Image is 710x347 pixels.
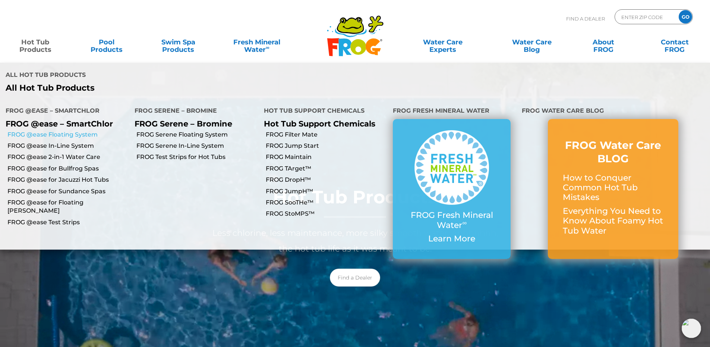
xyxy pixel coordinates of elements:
[462,219,467,226] sup: ∞
[575,35,631,50] a: AboutFROG
[266,131,387,139] a: FROG Filter Mate
[563,138,663,240] a: FROG Water Care BLOG How to Conquer Common Hot Tub Mistakes Everything You Need to Know About Foa...
[136,153,258,161] a: FROG Test Strips for Hot Tubs
[7,218,129,226] a: FROG @ease Test Strips
[7,165,129,173] a: FROG @ease for Bullfrog Spas
[222,35,291,50] a: Fresh MineralWater∞
[79,35,135,50] a: PoolProducts
[264,119,375,128] a: Hot Tub Support Chemicals
[408,210,496,230] p: FROG Fresh Mineral Water
[682,319,701,338] img: openIcon
[7,142,129,150] a: FROG @ease In-Line System
[266,210,387,218] a: FROG StoMPS™
[7,35,63,50] a: Hot TubProducts
[522,104,704,119] h4: FROG Water Care Blog
[563,138,663,166] h3: FROG Water Care BLOG
[330,269,380,287] a: Find a Dealer
[266,44,269,50] sup: ∞
[647,35,703,50] a: ContactFROG
[408,130,496,247] a: FROG Fresh Mineral Water∞ Learn More
[135,119,252,128] p: FROG Serene – Bromine
[266,165,387,173] a: FROG TArget™
[264,104,382,119] h4: Hot Tub Support Chemicals
[151,35,206,50] a: Swim SpaProducts
[266,142,387,150] a: FROG Jump Start
[6,68,350,83] h4: All Hot Tub Products
[6,104,123,119] h4: FROG @ease – SmartChlor
[7,176,129,184] a: FROG @ease for Jacuzzi Hot Tubs
[136,142,258,150] a: FROG Serene In-Line System
[621,12,671,22] input: Zip Code Form
[266,187,387,196] a: FROG JumpH™
[408,234,496,244] p: Learn More
[266,153,387,161] a: FROG Maintain
[7,187,129,196] a: FROG @ease for Sundance Spas
[6,119,123,128] p: FROG @ease – SmartChlor
[7,198,129,215] a: FROG @ease for Floating [PERSON_NAME]
[563,173,663,203] p: How to Conquer Common Hot Tub Mistakes
[393,104,511,119] h4: FROG Fresh Mineral Water
[563,206,663,236] p: Everything You Need to Know About Foamy Hot Tub Water
[398,35,488,50] a: Water CareExperts
[135,104,252,119] h4: FROG Serene – Bromine
[136,131,258,139] a: FROG Serene Floating System
[504,35,559,50] a: Water CareBlog
[266,176,387,184] a: FROG DropH™
[7,153,129,161] a: FROG @ease 2-in-1 Water Care
[7,131,129,139] a: FROG @ease Floating System
[566,9,605,28] p: Find A Dealer
[679,10,692,24] input: GO
[6,83,350,93] a: All Hot Tub Products
[266,198,387,207] a: FROG SooTHe™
